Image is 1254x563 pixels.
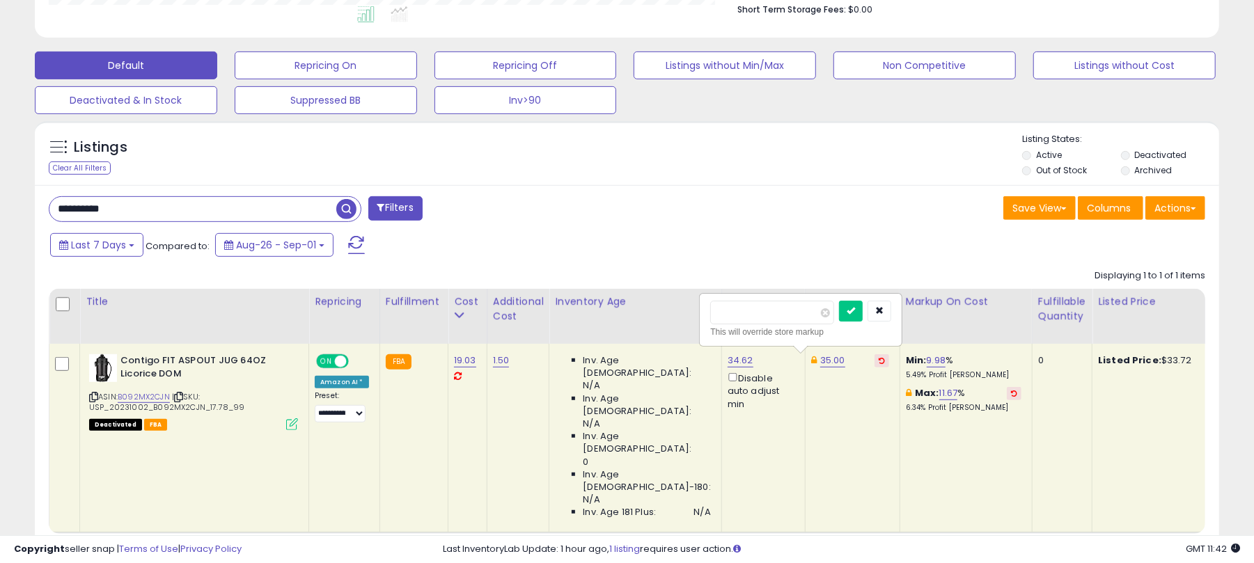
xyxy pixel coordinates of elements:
[1145,196,1205,220] button: Actions
[900,289,1032,344] th: The percentage added to the cost of goods (COGS) that forms the calculator for Min & Max prices.
[315,294,374,309] div: Repricing
[236,238,316,252] span: Aug-26 - Sep-01
[583,379,599,392] span: N/A
[583,430,710,455] span: Inv. Age [DEMOGRAPHIC_DATA]:
[906,370,1021,380] p: 5.49% Profit [PERSON_NAME]
[74,138,127,157] h5: Listings
[906,403,1021,413] p: 6.34% Profit [PERSON_NAME]
[347,356,369,367] span: OFF
[119,542,178,555] a: Terms of Use
[71,238,126,252] span: Last 7 Days
[386,354,412,370] small: FBA
[235,51,417,79] button: Repricing On
[1087,201,1131,215] span: Columns
[493,354,510,367] a: 1.50
[1003,196,1076,220] button: Save View
[318,356,335,367] span: ON
[906,354,927,367] b: Min:
[315,391,369,422] div: Preset:
[1095,269,1205,283] div: Displaying 1 to 1 of 1 items
[583,468,710,493] span: Inv. Age [DEMOGRAPHIC_DATA]-180:
[368,196,423,221] button: Filters
[728,354,753,367] a: 34.62
[583,418,599,430] span: N/A
[180,542,242,555] a: Privacy Policy
[493,294,544,324] div: Additional Cost
[1033,51,1216,79] button: Listings without Cost
[89,391,244,412] span: | SKU: USP_20231002_B092MX2CJN_17.78_99
[14,542,65,555] strong: Copyright
[386,294,442,309] div: Fulfillment
[454,294,481,309] div: Cost
[35,86,217,114] button: Deactivated & In Stock
[1078,196,1143,220] button: Columns
[728,370,794,411] div: Disable auto adjust min
[583,456,588,468] span: 0
[555,294,715,309] div: Inventory Age
[443,543,1240,556] div: Last InventoryLab Update: 1 hour ago, requires user action.
[820,354,845,367] a: 35.00
[609,542,640,555] a: 1 listing
[215,233,334,257] button: Aug-26 - Sep-01
[1036,164,1087,176] label: Out of Stock
[906,294,1026,309] div: Markup on Cost
[89,419,142,431] span: All listings that are unavailable for purchase on Amazon for any reason other than out-of-stock
[89,354,298,429] div: ASIN:
[50,233,143,257] button: Last 7 Days
[35,51,217,79] button: Default
[583,354,710,379] span: Inv. Age [DEMOGRAPHIC_DATA]:
[1036,149,1062,161] label: Active
[1098,354,1161,367] b: Listed Price:
[906,387,1021,413] div: %
[710,325,891,339] div: This will override store markup
[833,51,1016,79] button: Non Competitive
[1022,133,1219,146] p: Listing States:
[89,354,117,382] img: 31KSSQhvSzS._SL40_.jpg
[315,376,369,388] div: Amazon AI *
[144,419,168,431] span: FBA
[634,51,816,79] button: Listings without Min/Max
[454,354,476,367] a: 19.03
[14,543,242,556] div: seller snap | |
[1098,294,1218,309] div: Listed Price
[146,239,210,253] span: Compared to:
[583,493,599,506] span: N/A
[235,86,417,114] button: Suppressed BB
[1038,294,1086,324] div: Fulfillable Quantity
[120,354,290,383] b: Contigo FIT ASPOUT JUG 64OZ Licorice DOM
[583,392,710,418] span: Inv. Age [DEMOGRAPHIC_DATA]:
[1135,149,1187,161] label: Deactivated
[1038,354,1081,367] div: 0
[118,391,170,403] a: B092MX2CJN
[848,3,872,16] span: $0.00
[49,161,111,175] div: Clear All Filters
[1135,164,1173,176] label: Archived
[583,506,656,518] span: Inv. Age 181 Plus:
[693,506,710,518] span: N/A
[434,51,617,79] button: Repricing Off
[906,354,1021,380] div: %
[1098,354,1214,367] div: $33.72
[737,3,846,15] b: Short Term Storage Fees:
[434,86,617,114] button: Inv>90
[927,354,946,367] a: 9.98
[1186,542,1240,555] span: 2025-09-9 11:42 GMT
[86,294,303,309] div: Title
[915,386,939,399] b: Max:
[939,386,958,400] a: 11.67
